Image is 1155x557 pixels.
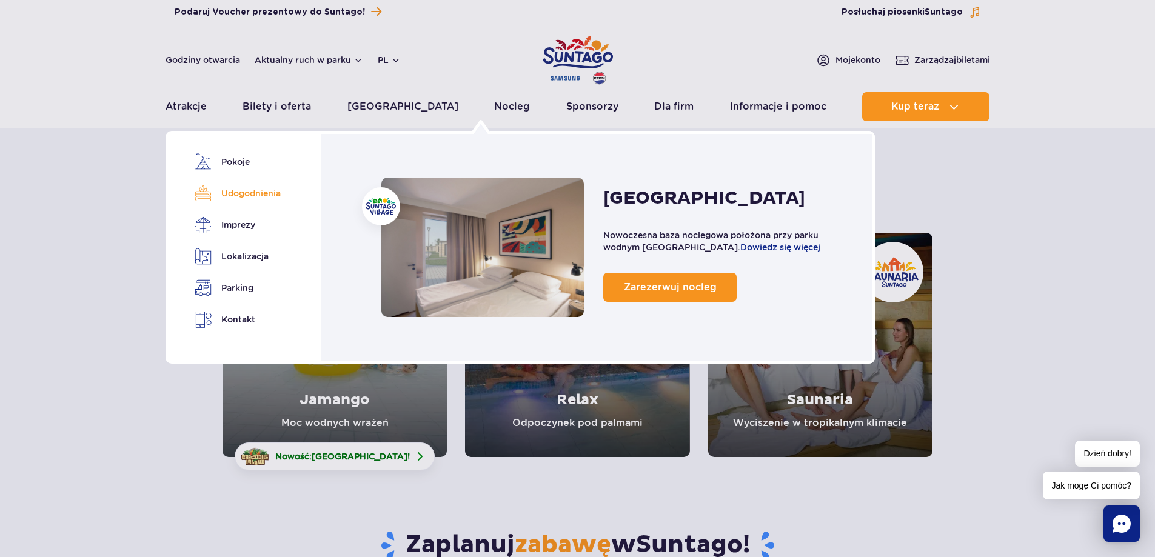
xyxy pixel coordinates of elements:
[166,92,207,121] a: Atrakcje
[195,185,276,202] a: Udogodnienia
[1103,505,1140,542] div: Chat
[730,92,826,121] a: Informacje i pomoc
[166,54,240,66] a: Godziny otwarcia
[603,273,737,302] a: Zarezerwuj nocleg
[816,53,880,67] a: Mojekonto
[195,311,276,329] a: Kontakt
[195,153,276,170] a: Pokoje
[835,54,880,66] span: Moje konto
[1075,441,1140,467] span: Dzień dobry!
[1043,472,1140,499] span: Jak mogę Ci pomóc?
[740,242,820,252] a: Dowiedz się więcej
[494,92,530,121] a: Nocleg
[891,101,939,112] span: Kup teraz
[255,55,363,65] button: Aktualny ruch w parku
[603,187,805,210] h2: [GEOGRAPHIC_DATA]
[195,279,276,296] a: Parking
[243,92,311,121] a: Bilety i oferta
[378,54,401,66] button: pl
[624,281,717,293] span: Zarezerwuj nocleg
[895,53,990,67] a: Zarządzajbiletami
[566,92,618,121] a: Sponsorzy
[195,216,276,233] a: Imprezy
[347,92,458,121] a: [GEOGRAPHIC_DATA]
[366,198,396,215] img: Suntago
[862,92,989,121] button: Kup teraz
[603,229,847,253] p: Nowoczesna baza noclegowa położona przy parku wodnym [GEOGRAPHIC_DATA].
[654,92,694,121] a: Dla firm
[914,54,990,66] span: Zarządzaj biletami
[381,178,584,317] a: Nocleg
[195,248,276,265] a: Lokalizacja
